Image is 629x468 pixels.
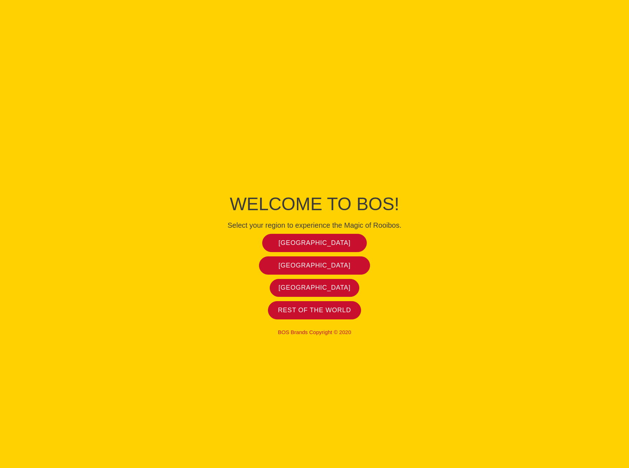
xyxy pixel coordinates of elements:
[268,301,361,319] a: Rest of the world
[262,234,367,252] a: [GEOGRAPHIC_DATA]
[279,239,351,247] span: [GEOGRAPHIC_DATA]
[153,221,476,230] h4: Select your region to experience the Magic of Rooibos.
[270,279,359,297] a: [GEOGRAPHIC_DATA]
[279,284,351,292] span: [GEOGRAPHIC_DATA]
[288,130,341,184] img: Bos Brands
[259,256,370,275] a: [GEOGRAPHIC_DATA]
[153,192,476,217] h1: Welcome to BOS!
[153,329,476,336] p: BOS Brands Copyright © 2020
[279,261,351,270] span: [GEOGRAPHIC_DATA]
[278,306,351,314] span: Rest of the world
